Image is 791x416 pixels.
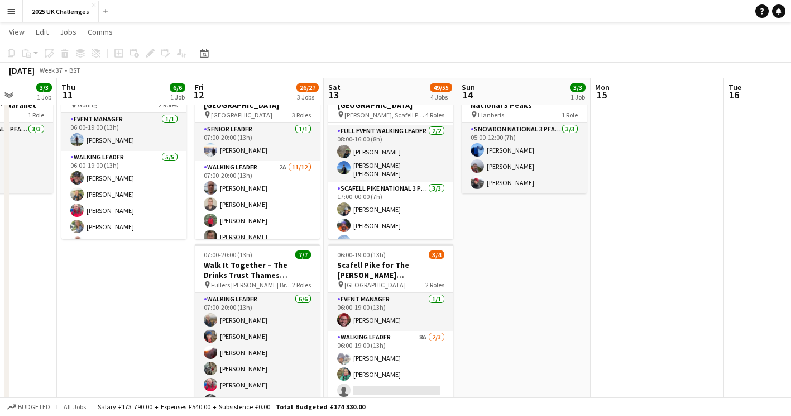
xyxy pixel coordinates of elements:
span: 26/27 [296,83,319,92]
a: Edit [31,25,53,39]
span: 15 [593,88,610,101]
span: 2 Roles [425,281,444,289]
span: Fullers [PERSON_NAME] Brewery, [GEOGRAPHIC_DATA] [211,281,292,289]
app-job-card: 06:00-19:00 (13h)6/6Chilterns Challenge Goring2 RolesEvent Manager1/106:00-19:00 (13h)[PERSON_NAM... [61,74,186,239]
div: 4 Jobs [430,93,452,101]
span: 2 Roles [292,281,311,289]
app-job-card: 07:00-20:00 (13h)7/7Walk It Together – The Drinks Trust Thames Footpath Challenge Fullers [PERSON... [195,244,320,409]
app-card-role: Walking Leader2A11/1207:00-20:00 (13h)[PERSON_NAME][PERSON_NAME][PERSON_NAME][PERSON_NAME] [195,161,320,377]
span: Total Budgeted £174 330.00 [276,403,365,411]
div: 3 Jobs [297,93,318,101]
app-card-role: Event Manager1/106:00-19:00 (13h)[PERSON_NAME] [328,293,453,331]
button: Budgeted [6,401,52,413]
span: 3/3 [570,83,586,92]
app-card-role: Full Event Walking Leader2/208:00-16:00 (8h)[PERSON_NAME][PERSON_NAME] [PERSON_NAME] [328,125,453,182]
span: Llanberis [478,111,504,119]
span: 07:00-20:00 (13h) [204,250,252,259]
span: Week 37 [37,66,65,74]
span: 1 Role [562,111,578,119]
span: 16 [727,88,741,101]
span: 3/3 [36,83,52,92]
span: 3/4 [429,250,444,259]
span: 49/55 [430,83,452,92]
div: BST [69,66,80,74]
span: Edit [36,27,49,37]
span: 6/6 [170,83,185,92]
app-job-card: 05:00-12:00 (7h)3/3Snowdon Local leaders - National 3 Peaks Llanberis1 RoleSnowdon National 3 Pea... [462,74,587,193]
app-card-role: Walking Leader6/607:00-20:00 (13h)[PERSON_NAME][PERSON_NAME][PERSON_NAME][PERSON_NAME][PERSON_NAM... [195,293,320,412]
span: Sat [328,82,341,92]
h3: Walk It Together – The Drinks Trust Thames Footpath Challenge [195,260,320,280]
div: [DATE] [9,65,35,76]
span: Sun [462,82,475,92]
span: All jobs [61,403,88,411]
span: View [9,27,25,37]
span: Thu [61,82,75,92]
span: [GEOGRAPHIC_DATA] [211,111,272,119]
app-job-card: 07:00-20:00 (13h)13/14NSPCC Proper Trek [GEOGRAPHIC_DATA] [GEOGRAPHIC_DATA]3 RolesSenior Leader1/... [195,74,320,239]
app-card-role: Senior Leader1/107:00-20:00 (13h)[PERSON_NAME] [195,123,320,161]
span: 4 Roles [425,111,444,119]
span: Budgeted [18,403,50,411]
app-job-card: 06:00-00:00 (18h) (Sun)9/9National 3 Peaks - [GEOGRAPHIC_DATA] [PERSON_NAME], Scafell Pike and Sn... [328,74,453,239]
div: 1 Job [571,93,585,101]
span: Jobs [60,27,76,37]
span: [PERSON_NAME], Scafell Pike and Snowdon [344,111,425,119]
a: Comms [83,25,117,39]
app-card-role: Walking Leader5/506:00-19:00 (13h)[PERSON_NAME][PERSON_NAME][PERSON_NAME][PERSON_NAME][PERSON_NAME] [61,151,186,254]
span: Mon [595,82,610,92]
a: Jobs [55,25,81,39]
button: 2025 UK Challenges [23,1,99,22]
div: Salary £173 790.00 + Expenses £540.00 + Subsistence £0.00 = [98,403,365,411]
app-card-role: Snowdon National 3 Peaks Walking Leader3/305:00-12:00 (7h)[PERSON_NAME][PERSON_NAME][PERSON_NAME] [462,123,587,193]
app-job-card: 06:00-19:00 (13h)3/4Scafell Pike for The [PERSON_NAME] [PERSON_NAME] Trust [GEOGRAPHIC_DATA]2 Rol... [328,244,453,401]
h3: Scafell Pike for The [PERSON_NAME] [PERSON_NAME] Trust [328,260,453,280]
div: 1 Job [170,93,185,101]
app-card-role: Scafell Pike National 3 Peaks Walking Leader3/317:00-00:00 (7h)[PERSON_NAME][PERSON_NAME][PERSON_... [328,182,453,253]
span: [GEOGRAPHIC_DATA] [344,281,406,289]
span: 13 [327,88,341,101]
span: Tue [728,82,741,92]
span: 3 Roles [292,111,311,119]
div: 1 Job [37,93,51,101]
app-card-role: Walking Leader8A2/306:00-19:00 (13h)[PERSON_NAME][PERSON_NAME] [328,331,453,401]
app-card-role: Event Manager1/106:00-19:00 (13h)[PERSON_NAME] [61,113,186,151]
span: 12 [193,88,204,101]
span: 06:00-19:00 (13h) [337,250,386,259]
a: View [4,25,29,39]
span: Fri [195,82,204,92]
span: 1 Role [28,111,44,119]
span: Comms [88,27,113,37]
span: 14 [460,88,475,101]
span: 7/7 [295,250,311,259]
span: 11 [60,88,75,101]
